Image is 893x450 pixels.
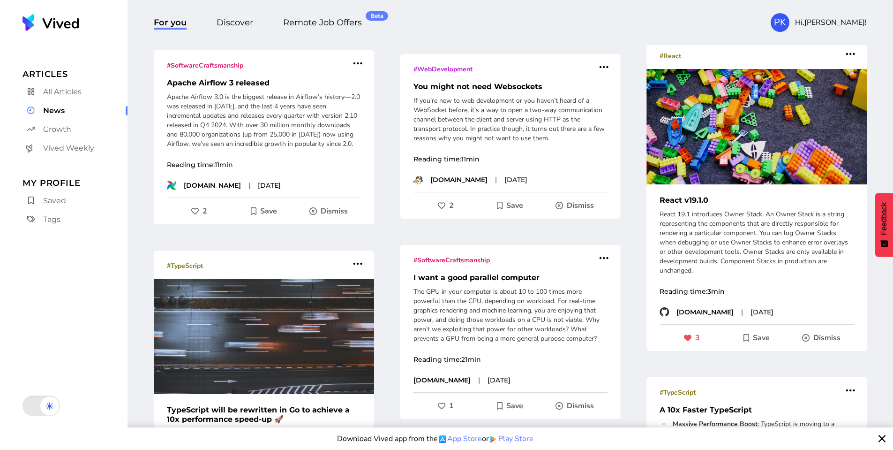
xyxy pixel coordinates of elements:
button: More actions [349,54,367,73]
button: Dismiss [542,397,607,414]
time: 11 min [215,160,233,169]
button: Dismiss [542,197,607,214]
p: Reading time: [400,154,621,164]
a: For you [154,16,187,29]
span: # SoftwareCraftsmanship [413,256,490,265]
a: Remote Job OffersBeta [283,16,362,29]
a: #TypeScript [167,260,203,271]
a: Vived Weekly [23,141,128,156]
span: | [478,375,480,385]
p: Reading time: [400,355,621,364]
time: [DATE] [750,307,773,317]
a: #TypeScript [660,387,696,398]
time: [DATE] [504,175,527,184]
a: I want a good parallel computerThe GPU in your computer is about 10 to 100 times more powerful th... [400,266,621,385]
span: # SoftwareCraftsmanship [167,61,243,70]
a: Apache Airflow 3 releasedApache Airflow 3.0 is the biggest release in Airflow’s history—2.0 was r... [154,71,374,190]
p: Apache Airflow 3.0 is the biggest release in Airflow’s history—2.0 was released in [DATE], and th... [167,92,361,149]
span: All Articles [43,86,82,98]
span: Articles [23,68,128,81]
time: 21 min [461,355,481,364]
time: [DATE] [488,375,510,385]
span: Vived Weekly [43,143,94,154]
button: Remove like [660,329,724,346]
h1: Apache Airflow 3 released [154,78,374,88]
p: If you’re new to web development or you haven’t heard of a WebSocket before, it’s a way to open a... [413,96,608,143]
button: Add to Saved For Later [478,197,543,214]
h1: React v19.1.0 [646,196,867,205]
button: Dismiss [789,329,854,346]
span: # TypeScript [660,388,696,397]
a: Discover [217,16,253,29]
a: #WebDevelopment [413,63,473,75]
button: More actions [595,249,613,267]
span: Hi, [PERSON_NAME] ! [795,17,867,28]
img: Vived [23,14,79,31]
h1: You might not need Websockets [400,82,621,92]
a: News [23,103,128,118]
a: Saved [23,193,128,208]
span: # TypeScript [167,261,203,270]
time: 11 min [461,155,480,163]
button: More actions [595,58,613,76]
span: | [495,175,497,184]
button: Dismiss [296,203,361,220]
span: Saved [43,195,66,206]
button: PKHi,[PERSON_NAME]! [771,13,867,32]
button: More actions [349,254,367,273]
time: [DATE] [258,181,281,190]
a: App Store [438,433,482,444]
p: [DOMAIN_NAME] [676,307,734,317]
span: # React [660,52,681,61]
time: 3 min [707,287,725,296]
a: Play Store [489,433,533,444]
span: Growth [43,124,71,135]
h1: TypeScript will be rewritten in Go to achieve a 10x performance speed-up 🚀 [154,405,374,424]
a: React v19.1.0React 19.1 introduces Owner Stack. An Owner Stack is a string representing the compo... [646,61,867,317]
a: #SoftwareCraftsmanship [167,60,243,71]
span: News [43,105,65,116]
p: [DOMAIN_NAME] [184,181,241,190]
span: For you [154,17,187,30]
button: Like [167,203,232,220]
span: | [741,307,743,317]
a: #React [660,50,681,61]
h1: I want a good parallel computer [400,273,621,282]
span: # WebDevelopment [413,65,473,74]
button: Like [413,197,478,214]
span: Remote Job Offers [283,17,362,30]
p: The GPU in your computer is about 10 to 100 times more powerful than the CPU, depending on worklo... [413,287,608,343]
p: React 19.1 introduces Owner Stack. An Owner Stack is a string representing the components that ar... [660,210,854,275]
a: You might not need WebsocketsIf you’re new to web development or you haven’t heard of a WebSocket... [400,75,621,184]
a: All Articles [23,84,128,99]
div: Beta [366,11,388,21]
button: More actions [842,381,859,400]
div: PK [771,13,789,32]
button: Add to Saved For Later [478,397,543,414]
span: | [248,181,250,190]
a: Tags [23,212,128,227]
button: Like [413,397,478,414]
span: Feedback [880,202,888,235]
button: Feedback - Show survey [875,193,893,257]
button: Add to Saved For Later [724,329,789,346]
p: [DOMAIN_NAME] [430,175,488,184]
a: Growth [23,122,128,137]
button: More actions [842,45,859,63]
h1: A 10x Faster TypeScript [646,405,867,415]
strong: Massive Performance Boost [673,419,758,428]
button: Add to Saved For Later [232,203,296,220]
span: Discover [217,17,253,30]
p: Reading time: [154,160,374,169]
p: [DOMAIN_NAME] [413,375,471,385]
span: Tags [43,214,60,225]
a: #SoftwareCraftsmanship [413,254,490,266]
p: Reading time: [646,287,867,296]
span: My Profile [23,176,128,190]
